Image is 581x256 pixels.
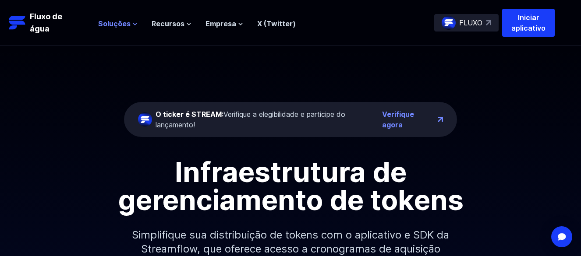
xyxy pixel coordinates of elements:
[98,18,138,29] button: Soluções
[205,18,243,29] button: Empresa
[152,19,184,28] font: Recursos
[156,110,223,119] font: O ticker é STREAM:
[9,11,89,35] a: Fluxo de água
[442,16,456,30] img: streamflow-logo-circle.png
[459,18,482,27] font: FLUXO
[502,9,555,37] button: Iniciar aplicativo
[511,13,546,32] font: Iniciar aplicativo
[551,226,572,247] div: Abra o Intercom Messenger
[205,19,236,28] font: Empresa
[486,20,491,25] img: top-right-arrow.svg
[438,117,443,122] img: top-right-arrow.png
[9,14,26,32] img: Logotipo do Streamflow
[138,112,152,126] img: streamflow-logo-circle.png
[152,18,191,29] button: Recursos
[434,14,499,32] a: FLUXO
[118,155,464,217] font: Infraestrutura de gerenciamento de tokens
[156,110,345,129] font: Verifique a elegibilidade e participe do lançamento!
[98,19,131,28] font: Soluções
[382,110,414,129] font: Verifique agora
[30,12,62,33] font: Fluxo de água
[257,19,296,28] a: X (Twitter)
[382,109,434,130] a: Verifique agora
